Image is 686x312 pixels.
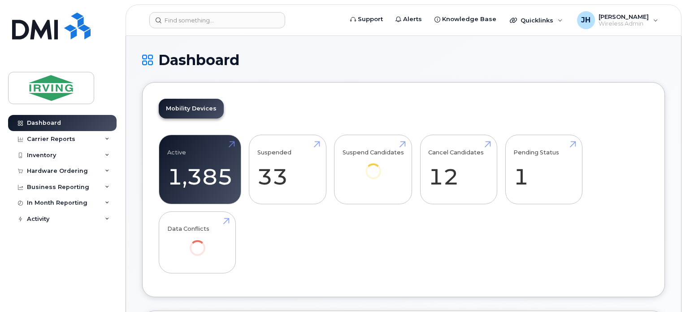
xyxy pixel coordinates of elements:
a: Suspend Candidates [343,140,404,192]
a: Pending Status 1 [513,140,574,199]
a: Cancel Candidates 12 [428,140,489,199]
h1: Dashboard [142,52,665,68]
a: Mobility Devices [159,99,224,119]
a: Data Conflicts [167,216,228,268]
a: Active 1,385 [167,140,233,199]
a: Suspended 33 [257,140,318,199]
